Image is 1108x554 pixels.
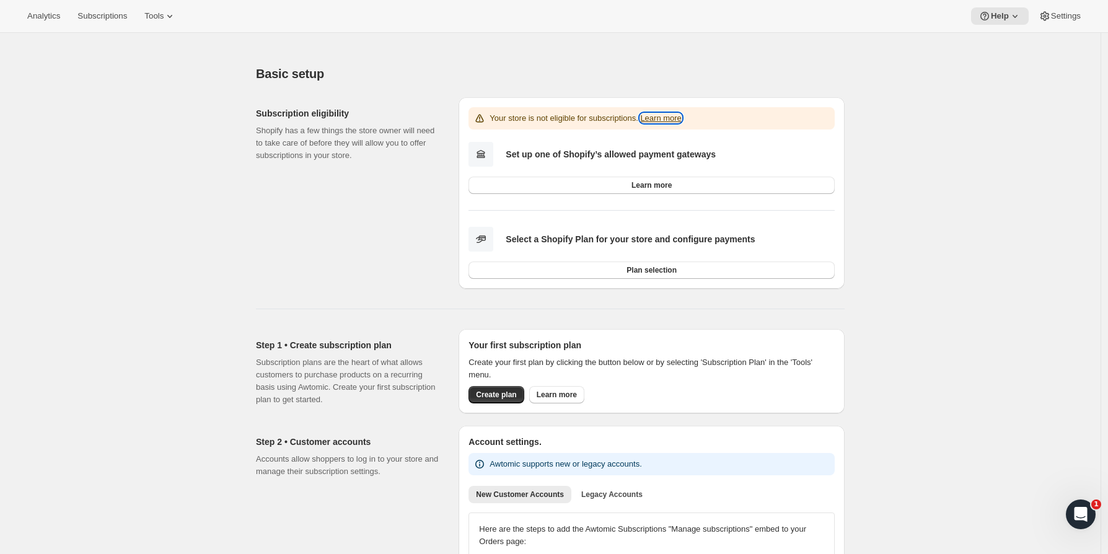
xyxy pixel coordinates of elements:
[506,149,716,159] b: Set up one of Shopify’s allowed payment gateways
[971,7,1029,25] button: Help
[256,67,324,81] span: Basic setup
[256,339,439,351] h2: Step 1 • Create subscription plan
[640,113,681,123] a: Learn more
[537,390,577,400] span: Learn more
[77,11,127,21] span: Subscriptions
[476,390,516,400] span: Create plan
[468,339,835,351] h2: Your first subscription plan
[490,112,682,125] p: Your store is not eligible for subscriptions.
[256,125,439,162] p: Shopify has a few things the store owner will need to take care of before they will allow you to ...
[1031,7,1088,25] button: Settings
[144,11,164,21] span: Tools
[581,490,643,499] span: Legacy Accounts
[468,486,571,503] button: New Customer Accounts
[256,453,439,478] p: Accounts allow shoppers to log in to your store and manage their subscription settings.
[256,107,439,120] h2: Subscription eligibility
[631,180,672,190] span: Learn more
[468,356,835,381] p: Create your first plan by clicking the button below or by selecting 'Subscription Plan' in the 'T...
[529,386,584,403] a: Learn more
[1091,499,1101,509] span: 1
[468,262,835,279] button: Plan selection
[256,436,439,448] h2: Step 2 • Customer accounts
[468,177,835,194] a: Learn more
[506,234,755,244] b: Select a Shopify Plan for your store and configure payments
[70,7,134,25] button: Subscriptions
[490,458,641,470] p: Awtomic supports new or legacy accounts.
[476,490,564,499] span: New Customer Accounts
[468,436,835,448] h2: Account settings.
[1066,499,1096,529] iframe: Intercom live chat
[137,7,183,25] button: Tools
[1051,11,1081,21] span: Settings
[479,523,824,548] p: Here are the steps to add the Awtomic Subscriptions "Manage subscriptions" embed to your Orders p...
[627,265,677,275] span: Plan selection
[991,11,1009,21] span: Help
[468,386,524,403] button: Create plan
[256,356,439,406] p: Subscription plans are the heart of what allows customers to purchase products on a recurring bas...
[574,486,650,503] button: Legacy Accounts
[20,7,68,25] button: Analytics
[27,11,60,21] span: Analytics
